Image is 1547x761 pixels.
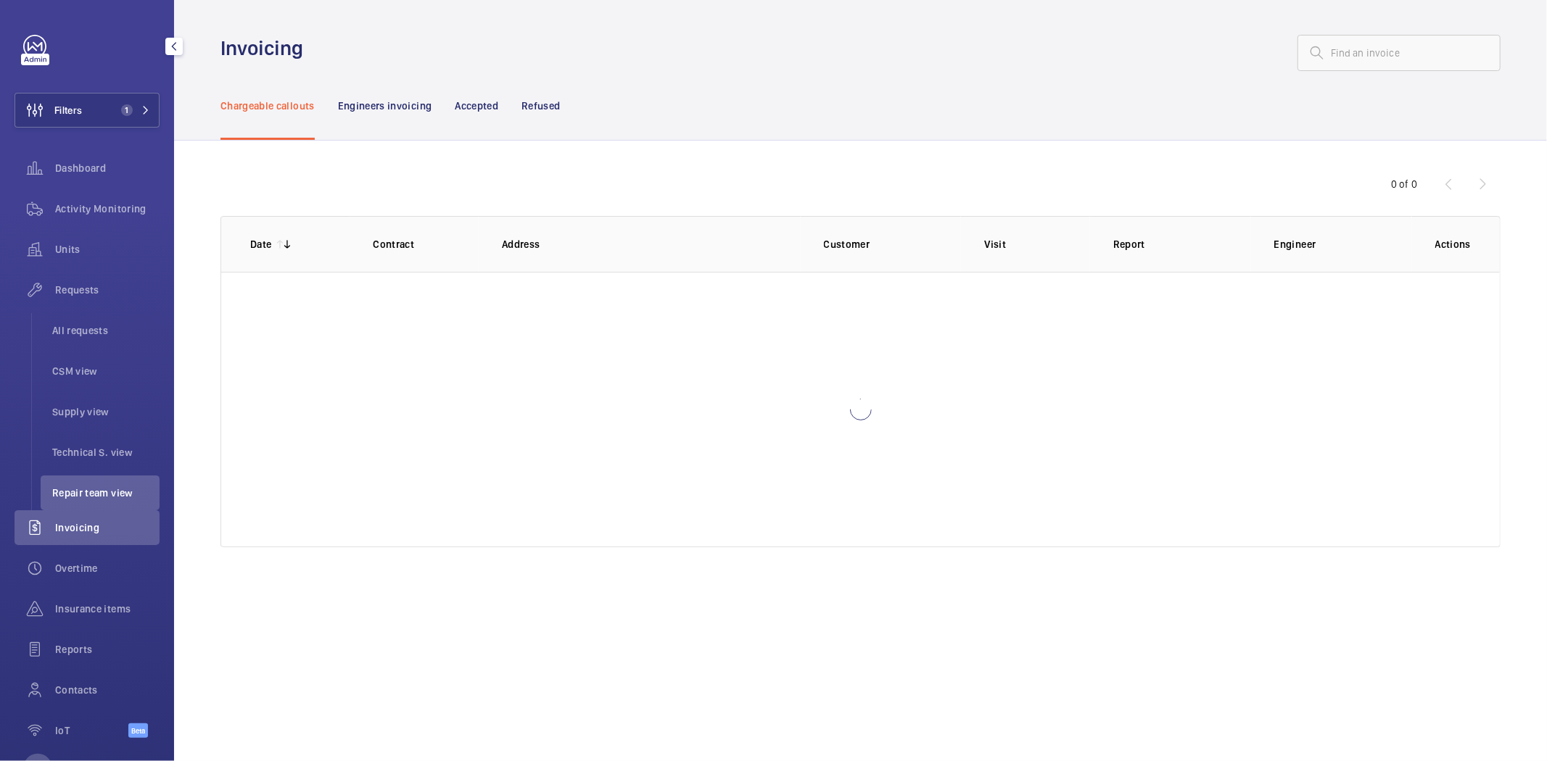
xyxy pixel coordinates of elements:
span: Dashboard [55,161,160,175]
span: Invoicing [55,520,160,535]
span: Overtime [55,561,160,575]
p: Address [502,237,801,251]
span: Activity Monitoring [55,201,160,216]
p: Chargeable callouts [220,99,315,113]
p: Engineer [1274,237,1412,251]
h1: Invoicing [220,35,312,62]
p: Refused [521,99,560,113]
p: Accepted [455,99,498,113]
span: Supply view [52,404,160,419]
p: Report [1113,237,1251,251]
span: CSM view [52,364,160,378]
span: Repair team view [52,486,160,500]
span: Reports [55,642,160,657]
span: All requests [52,323,160,338]
input: Find an invoice [1298,35,1501,71]
p: Visit [984,237,1089,251]
span: Insurance items [55,602,160,616]
span: IoT [55,723,128,738]
button: Filters1 [15,93,160,128]
p: Contract [373,237,478,251]
span: Units [55,242,160,257]
span: Beta [128,723,148,738]
span: Filters [54,103,82,117]
span: Requests [55,283,160,297]
div: 0 of 0 [1391,177,1417,191]
p: Actions [1435,237,1471,251]
p: Customer [824,237,962,251]
span: 1 [121,104,133,116]
span: Technical S. view [52,445,160,459]
p: Date [250,237,271,251]
span: Contacts [55,683,160,697]
p: Engineers invoicing [338,99,432,113]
